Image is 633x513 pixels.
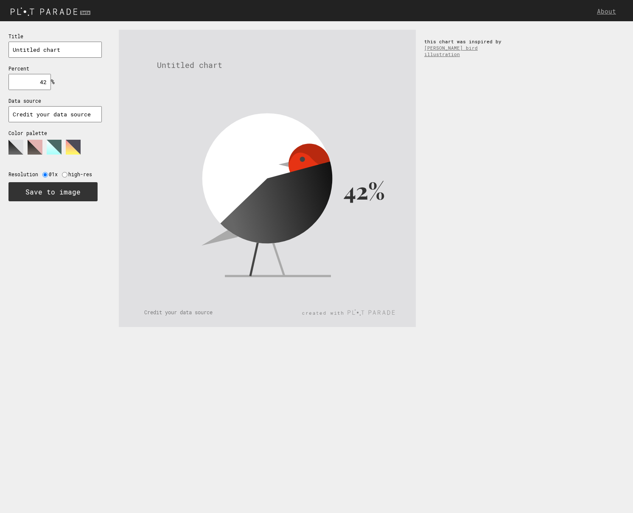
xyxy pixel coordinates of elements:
[344,175,385,206] text: 42%
[597,7,620,15] a: About
[49,171,62,178] label: @1x
[424,45,478,57] a: [PERSON_NAME] bird illustration
[157,60,222,70] text: Untitled chart
[416,30,518,66] div: this chart was inspired by
[8,33,102,39] p: Title
[68,171,96,178] label: high-res
[8,182,98,201] button: Save to image
[8,130,102,136] p: Color palette
[8,98,102,104] p: Data source
[144,309,213,316] text: Credit your data source
[8,65,102,72] p: Percent
[8,171,42,178] label: Resolution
